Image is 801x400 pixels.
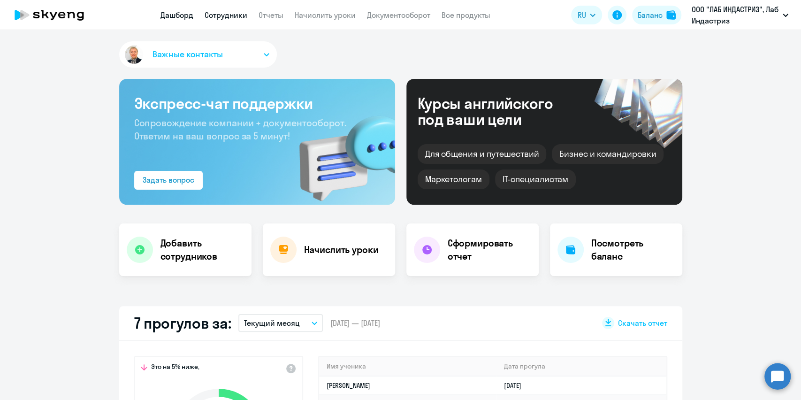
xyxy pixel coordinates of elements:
h4: Сформировать отчет [448,237,531,263]
a: Отчеты [259,10,283,20]
span: [DATE] — [DATE] [330,318,380,328]
button: Балансbalance [632,6,681,24]
h4: Добавить сотрудников [160,237,244,263]
div: Баланс [638,9,663,21]
a: Начислить уроки [295,10,356,20]
p: ООО "ЛАБ ИНДАСТРИЗ", Лаб Индастриз [692,4,779,26]
div: IT-специалистам [495,169,576,189]
span: Скачать отчет [618,318,667,328]
button: RU [571,6,602,24]
a: [DATE] [504,381,529,390]
div: Маркетологам [418,169,489,189]
img: balance [666,10,676,20]
img: bg-img [286,99,395,205]
div: Курсы английского под ваши цели [418,95,578,127]
span: Это на 5% ниже, [151,362,199,374]
th: Имя ученика [319,357,497,376]
button: Важные контакты [119,41,277,68]
a: Сотрудники [205,10,247,20]
button: ООО "ЛАБ ИНДАСТРИЗ", Лаб Индастриз [687,4,793,26]
h3: Экспресс-чат поддержки [134,94,380,113]
img: avatar [123,44,145,66]
span: Сопровождение компании + документооборот. Ответим на ваш вопрос за 5 минут! [134,117,346,142]
th: Дата прогула [496,357,666,376]
span: RU [578,9,586,21]
h4: Начислить уроки [304,243,379,256]
div: Для общения и путешествий [418,144,547,164]
a: [PERSON_NAME] [327,381,370,390]
button: Задать вопрос [134,171,203,190]
div: Задать вопрос [143,174,194,185]
a: Дашборд [160,10,193,20]
a: Документооборот [367,10,430,20]
h2: 7 прогулов за: [134,314,231,332]
span: Важные контакты [153,48,223,61]
div: Бизнес и командировки [552,144,664,164]
a: Все продукты [442,10,490,20]
button: Текущий месяц [238,314,323,332]
p: Текущий месяц [244,317,300,329]
h4: Посмотреть баланс [591,237,675,263]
